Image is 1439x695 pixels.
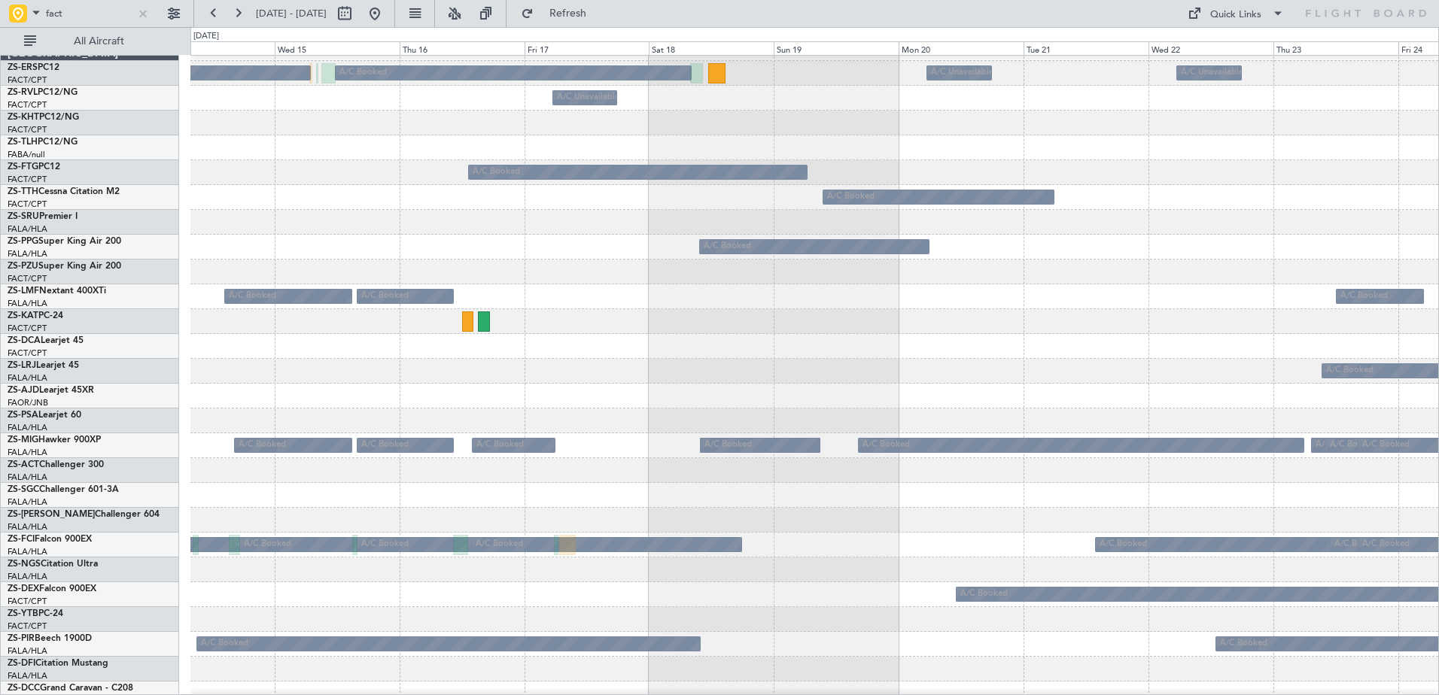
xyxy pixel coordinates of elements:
[8,347,47,359] a: FACT/CPT
[8,212,78,221] a: ZS-SRUPremier I
[557,86,619,109] div: A/C Unavailable
[400,41,525,55] div: Thu 16
[8,422,47,433] a: FALA/HLA
[8,634,35,643] span: ZS-PIR
[8,596,47,607] a: FACT/CPT
[8,571,47,582] a: FALA/HLA
[8,609,38,618] span: ZS-YTB
[275,41,400,55] div: Wed 15
[960,583,1008,605] div: A/C Booked
[8,372,47,384] a: FALA/HLA
[239,434,286,457] div: A/C Booked
[8,510,95,519] span: ZS-[PERSON_NAME]
[361,285,409,308] div: A/C Booked
[150,41,275,55] div: Tue 14
[1180,2,1291,26] button: Quick Links
[39,36,159,47] span: All Aircraft
[1326,360,1374,382] div: A/C Booked
[8,634,92,643] a: ZS-PIRBeech 1900D
[8,560,41,569] span: ZS-NGS
[8,510,160,519] a: ZS-[PERSON_NAME]Challenger 604
[8,88,78,97] a: ZS-RVLPC12/NG
[8,535,35,544] span: ZS-FCI
[8,684,40,693] span: ZS-DCC
[17,29,163,53] button: All Aircraft
[8,162,38,171] span: ZS-FTG
[8,361,36,370] span: ZS-LRJ
[8,436,101,445] a: ZS-MIGHawker 900XP
[704,235,751,258] div: A/C Booked
[1334,533,1382,556] div: A/C Booked
[1340,285,1388,308] div: A/C Booked
[46,2,132,25] input: Airport
[8,88,38,97] span: ZS-RVL
[8,521,47,533] a: FALA/HLA
[931,62,993,84] div: A/C Unavailable
[193,30,219,43] div: [DATE]
[1148,41,1273,55] div: Wed 22
[476,434,524,457] div: A/C Booked
[8,199,47,210] a: FACT/CPT
[8,361,79,370] a: ZS-LRJLearjet 45
[1210,8,1261,23] div: Quick Links
[339,62,387,84] div: A/C Booked
[8,411,38,420] span: ZS-PSA
[8,621,47,632] a: FACT/CPT
[8,124,47,135] a: FACT/CPT
[8,273,47,284] a: FACT/CPT
[8,187,38,196] span: ZS-TTH
[361,434,409,457] div: A/C Booked
[525,41,650,55] div: Fri 17
[8,560,98,569] a: ZS-NGSCitation Ultra
[8,386,94,395] a: ZS-AJDLearjet 45XR
[8,336,41,345] span: ZS-DCA
[8,248,47,259] a: FALA/HLA
[1362,533,1410,556] div: A/C Booked
[8,684,133,693] a: ZS-DCCGrand Caravan - C208
[537,8,600,19] span: Refresh
[899,41,1024,55] div: Mon 20
[514,2,604,26] button: Refresh
[8,99,47,111] a: FACT/CPT
[473,161,520,184] div: A/C Booked
[8,496,47,508] a: FALA/HLA
[8,411,81,420] a: ZS-PSALearjet 60
[8,659,108,668] a: ZS-DFICitation Mustang
[8,287,106,296] a: ZS-LMFNextant 400XTi
[1181,62,1243,84] div: A/C Unavailable
[8,670,47,681] a: FALA/HLA
[8,645,47,657] a: FALA/HLA
[8,63,38,72] span: ZS-ERS
[8,138,38,147] span: ZS-TLH
[8,609,63,618] a: ZS-YTBPC-24
[229,285,276,308] div: A/C Booked
[1220,633,1267,655] div: A/C Booked
[8,397,48,408] a: FAOR/JNB
[201,633,248,655] div: A/C Booked
[8,74,47,86] a: FACT/CPT
[8,262,121,271] a: ZS-PZUSuper King Air 200
[8,113,79,122] a: ZS-KHTPC12/NG
[8,336,84,345] a: ZS-DCALearjet 45
[8,187,120,196] a: ZS-TTHCessna Citation M2
[8,460,39,469] span: ZS-ACT
[8,311,38,320] span: ZS-KAT
[8,174,47,185] a: FACT/CPT
[8,659,35,668] span: ZS-DFI
[649,41,774,55] div: Sat 18
[8,584,96,593] a: ZS-DEXFalcon 900EX
[8,460,104,469] a: ZS-ACTChallenger 300
[1330,434,1377,457] div: A/C Booked
[8,298,47,309] a: FALA/HLA
[8,323,47,334] a: FACT/CPT
[1024,41,1148,55] div: Tue 21
[8,237,121,246] a: ZS-PPGSuper King Air 200
[8,584,39,593] span: ZS-DEX
[1316,434,1363,457] div: A/C Booked
[8,138,78,147] a: ZS-TLHPC12/NG
[8,386,39,395] span: ZS-AJD
[827,186,875,208] div: A/C Booked
[8,287,39,296] span: ZS-LMF
[862,434,910,457] div: A/C Booked
[8,63,59,72] a: ZS-ERSPC12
